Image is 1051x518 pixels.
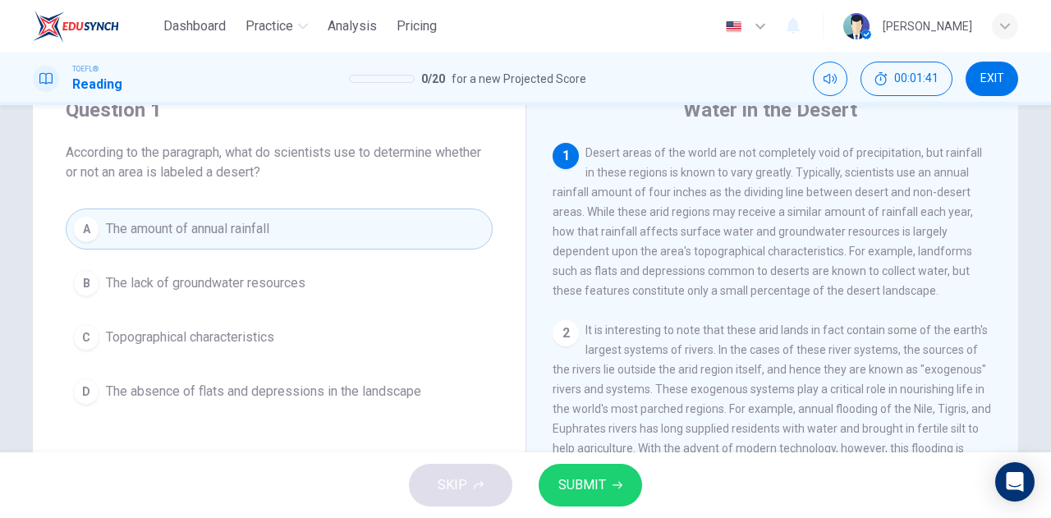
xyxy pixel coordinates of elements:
div: D [73,378,99,405]
button: Practice [239,11,314,41]
img: Profile picture [843,13,870,39]
span: Topographical characteristics [106,328,274,347]
h4: Water in the Desert [683,97,857,123]
span: According to the paragraph, what do scientists use to determine whether or not an area is labeled... [66,143,493,182]
div: 2 [553,320,579,346]
div: Mute [813,62,847,96]
span: Desert areas of the world are not completely void of precipitation, but rainfall in these regions... [553,146,982,297]
h4: Question 1 [66,97,493,123]
div: Hide [861,62,952,96]
button: AThe amount of annual rainfall [66,209,493,250]
span: SUBMIT [558,474,606,497]
div: [PERSON_NAME] [883,16,972,36]
button: DThe absence of flats and depressions in the landscape [66,371,493,412]
span: The lack of groundwater resources [106,273,305,293]
h1: Reading [72,75,122,94]
button: CTopographical characteristics [66,317,493,358]
span: Pricing [397,16,437,36]
span: Practice [246,16,293,36]
span: The amount of annual rainfall [106,219,269,239]
button: Dashboard [157,11,232,41]
button: BThe lack of groundwater resources [66,263,493,304]
div: B [73,270,99,296]
div: C [73,324,99,351]
div: Open Intercom Messenger [995,462,1035,502]
img: EduSynch logo [33,10,119,43]
button: Pricing [390,11,443,41]
span: for a new Projected Score [452,69,586,89]
span: It is interesting to note that these arid lands in fact contain some of the earth's largest syste... [553,323,992,514]
span: 00:01:41 [894,72,939,85]
div: A [73,216,99,242]
span: The absence of flats and depressions in the landscape [106,382,421,401]
span: EXIT [980,72,1004,85]
span: Dashboard [163,16,226,36]
img: en [723,21,744,33]
span: Analysis [328,16,377,36]
span: 0 / 20 [421,69,445,89]
button: Analysis [321,11,383,41]
button: 00:01:41 [861,62,952,96]
span: TOEFL® [72,63,99,75]
button: EXIT [966,62,1018,96]
div: 1 [553,143,579,169]
button: SUBMIT [539,464,642,507]
a: EduSynch logo [33,10,157,43]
